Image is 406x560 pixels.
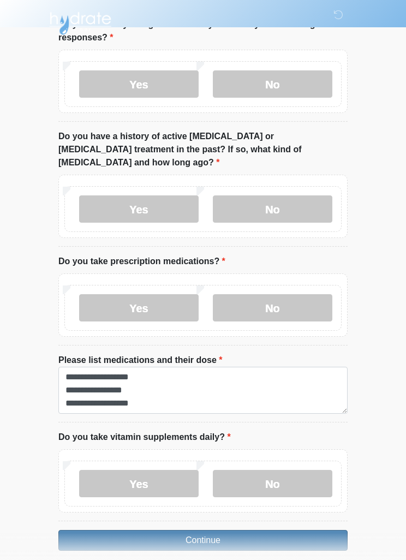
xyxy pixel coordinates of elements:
label: Yes [79,470,199,497]
label: Yes [79,195,199,223]
label: Do you take vitamin supplements daily? [58,431,231,444]
label: Yes [79,70,199,98]
button: Continue [58,530,348,551]
label: Yes [79,294,199,321]
label: Do you have a history of active [MEDICAL_DATA] or [MEDICAL_DATA] treatment in the past? If so, wh... [58,130,348,169]
label: No [213,294,332,321]
img: Hydrate IV Bar - Scottsdale Logo [47,8,113,35]
label: No [213,195,332,223]
label: No [213,470,332,497]
label: Do you take prescription medications? [58,255,225,268]
label: No [213,70,332,98]
label: Please list medications and their dose [58,354,223,367]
